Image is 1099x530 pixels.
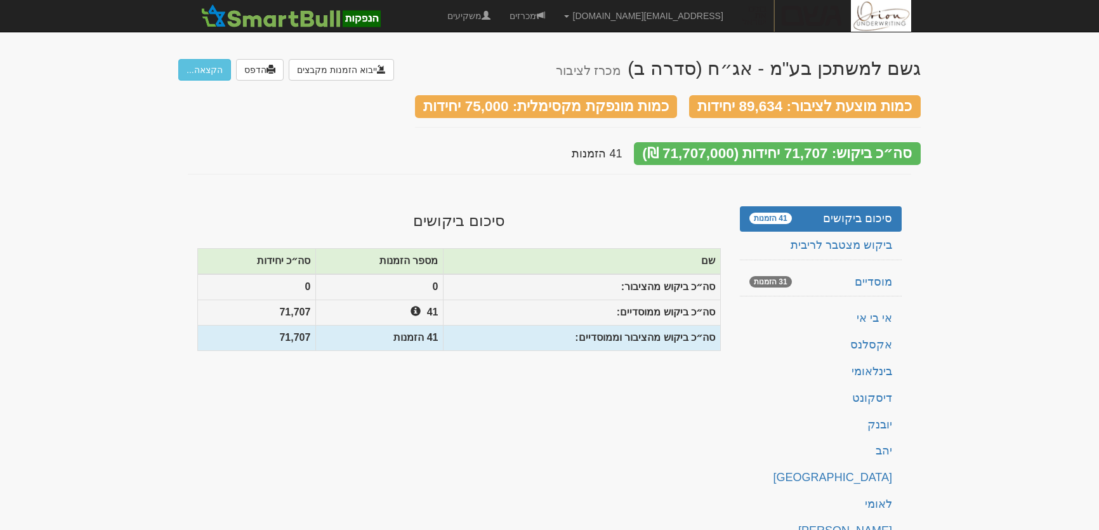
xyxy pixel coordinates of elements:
[289,59,394,81] button: ייבוא הזמנות מקבצים
[749,213,792,224] span: 41 הזמנות
[444,274,721,300] th: סה״כ ביקוש מהציבור:
[433,280,438,295] span: 0
[197,3,384,29] img: SmartBull Logo
[198,249,316,274] th: סה״כ יחידות
[556,63,621,77] small: מכרז לציבור
[740,306,902,331] a: אי בי אי
[316,326,444,351] th: 41 הזמנות
[197,213,721,229] h3: סיכום ביקושים
[444,249,721,274] th: שם
[740,233,902,258] a: ביקוש מצטבר לריבית
[198,326,316,351] th: 71,707
[740,386,902,411] a: דיסקונט
[444,300,721,326] th: סה״כ ביקוש ממוסדיים:
[740,413,902,438] a: יובנק
[556,58,921,79] div: גשם למשתכן בע"מ - אג״ח (סדרה ב)
[198,300,316,326] th: 71,707
[316,249,444,274] th: מספר הזמנות
[634,142,921,165] div: סה״כ ביקוש: 71,707 יחידות (71,707,000 ₪)
[572,147,622,160] span: 41 הזמנות
[415,95,677,118] div: כמות מונפקת מקסימלית: 75,000 יחידות
[740,492,902,517] a: לאומי
[740,439,902,464] a: יהב
[740,333,902,358] a: אקסלנס
[316,300,444,326] th: 41
[236,59,284,81] a: הדפס
[740,359,902,385] a: בינלאומי
[444,326,721,351] th: סה״כ ביקוש מהציבור וממוסדיים:
[749,276,792,288] span: 31 הזמנות
[740,206,902,232] a: סיכום ביקושים
[689,95,921,118] div: כמות מוצעת לציבור: 89,634 יחידות
[178,59,231,81] button: הקצאה...
[740,465,902,491] a: [GEOGRAPHIC_DATA]
[740,270,902,295] a: מוסדיים
[198,274,316,300] th: 0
